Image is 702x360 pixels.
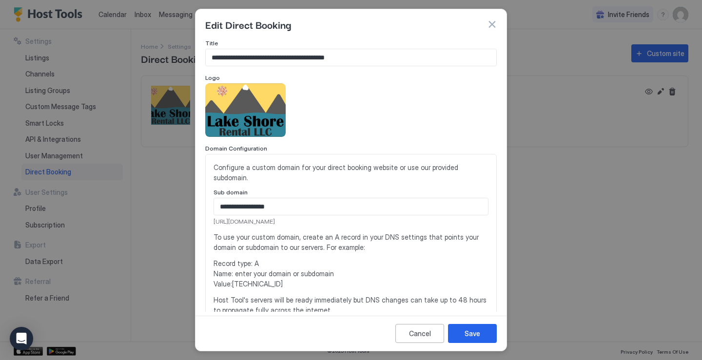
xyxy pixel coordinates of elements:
[10,327,33,350] div: Open Intercom Messenger
[395,324,444,343] button: Cancel
[214,217,488,226] span: [URL][DOMAIN_NAME]
[205,74,220,81] span: Logo
[214,189,248,196] span: Sub domain
[206,49,496,66] input: Input Field
[465,328,480,339] div: Save
[214,198,488,215] input: Input Field
[205,39,218,47] span: Title
[214,258,488,289] span: Record type: A Name: enter your domain or subdomain Value: [TECHNICAL_ID]
[205,83,286,137] div: View image
[205,145,267,152] span: Domain Configuration
[448,324,497,343] button: Save
[214,232,488,252] span: To use your custom domain, create an A record in your DNS settings that points your domain or sub...
[214,162,488,183] span: Configure a custom domain for your direct booking website or use our provided subdomain.
[409,328,431,339] div: Cancel
[214,295,488,315] span: Host Tool's servers will be ready immediately but DNS changes can take up to 48 hours to propagat...
[205,17,291,32] span: Edit Direct Booking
